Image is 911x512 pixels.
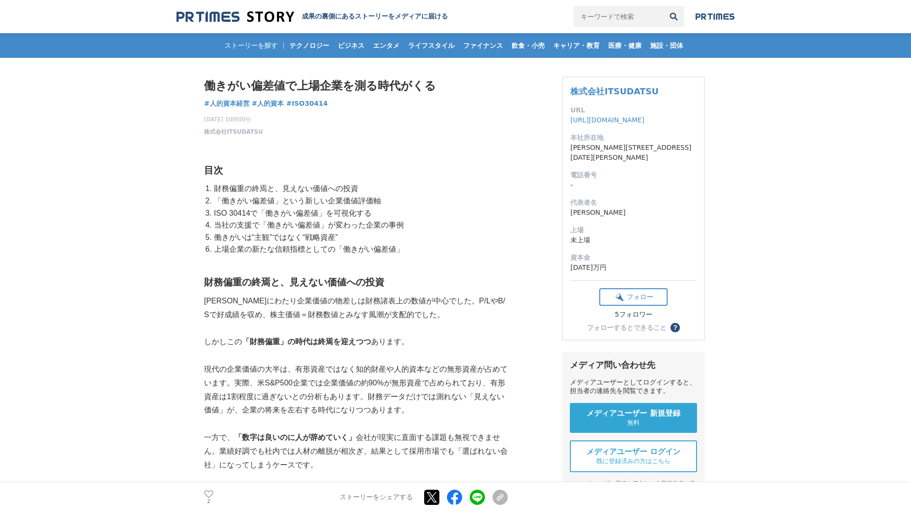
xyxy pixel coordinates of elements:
[549,41,604,50] span: キャリア・教育
[204,431,508,472] p: 一方で、 会社が現実に直面する課題も無視できません。業績好調でも社内では人材の離脱が相次ぎ、結果として採用市場でも「選ばれない会社」になってしまうケースです。
[286,41,333,50] span: テクノロジー
[252,99,284,109] a: #人的資本
[334,41,368,50] span: ビジネス
[204,99,250,109] a: #人的資本経営
[234,433,356,441] strong: 「数字は良いのに人が辞めていく」
[204,77,508,95] h1: 働きがい偏差値で上場企業を測る時代がくる
[663,6,684,27] button: 検索
[696,13,734,20] img: prtimes
[212,219,508,231] li: 当社の支援で「働きがい偏差値」が変わった企業の事例
[646,41,687,50] span: 施設・団体
[286,99,328,108] span: #ISO30414
[604,41,645,50] span: 医療・健康
[212,207,508,219] li: ISO 30414で「働きがい偏差値」を可視化する
[508,41,548,50] span: 飲食・小売
[212,231,508,244] li: 働きがいは“主観”ではなく“戦略資産”
[204,363,508,417] p: 現代の企業価値の大半は、有形資産ではなく知的財産や人的資本などの無形資産が占めています。実際、米S&P500企業では企業価値の約90%が無形資産で占められており、有形資産は1割程度に過ぎないとの...
[204,277,384,287] strong: 財務偏重の終焉と、見えない価値への投資
[177,10,448,23] a: 成果の裏側にあるストーリーをメディアに届ける 成果の裏側にあるストーリーをメディアに届ける
[212,183,508,195] li: 財務偏重の終焉と、見えない価値への投資
[570,180,697,190] dd: -
[508,33,548,58] a: 飲食・小売
[570,359,697,371] div: メディア問い合わせ先
[570,116,644,124] a: [URL][DOMAIN_NAME]
[334,33,368,58] a: ビジネス
[570,143,697,163] dd: [PERSON_NAME][STREET_ADDRESS][DATE][PERSON_NAME]
[570,86,659,96] a: 株式会社ITSUDATSU
[459,41,507,50] span: ファイナンス
[599,311,668,319] div: 5フォロワー
[604,33,645,58] a: 医療・健康
[570,198,697,208] dt: 代表者名
[204,294,508,322] p: [PERSON_NAME]にわたり企業価値の物差しは財務諸表上の数値が中心でした。P/LやB/Sで好成績を収め、株主価値＝財務数値とみなす風潮が支配的でした。
[204,99,250,108] span: #人的資本経営
[627,419,640,427] span: 無料
[570,403,697,433] a: メディアユーザー 新規登録 無料
[670,323,680,332] button: ？
[570,170,697,180] dt: 電話番号
[549,33,604,58] a: キャリア・教育
[570,208,697,218] dd: [PERSON_NAME]
[570,253,697,263] dt: 資本金
[242,338,371,346] strong: 「財務偏重」の時代は終焉を迎えつつ
[596,457,670,466] span: 既に登録済みの方はこちら
[212,195,508,207] li: 「働きがい偏差値」という新しい企業価値評価軸
[586,447,680,457] span: メディアユーザー ログイン
[286,33,333,58] a: テクノロジー
[672,324,679,331] span: ？
[570,225,697,235] dt: 上場
[459,33,507,58] a: ファイナンス
[204,115,263,124] span: [DATE] 10時00分
[570,235,697,245] dd: 未上場
[369,33,403,58] a: エンタメ
[599,288,668,306] button: フォロー
[570,133,697,143] dt: 本社所在地
[286,99,328,109] a: #ISO30414
[204,128,263,136] a: 株式会社ITSUDATSU
[570,263,697,273] dd: [DATE]万円
[204,165,223,175] strong: 目次
[177,10,294,23] img: 成果の裏側にあるストーリーをメディアに届ける
[252,99,284,108] span: #人的資本
[404,41,458,50] span: ライフスタイル
[369,41,403,50] span: エンタメ
[204,499,214,504] p: 2
[404,33,458,58] a: ライフスタイル
[574,6,663,27] input: キーワードで検索
[587,324,667,331] div: フォローするとできること
[586,409,680,419] span: メディアユーザー 新規登録
[340,493,413,502] p: ストーリーをシェアする
[646,33,687,58] a: 施設・団体
[302,12,448,21] h2: 成果の裏側にあるストーリーをメディアに届ける
[212,243,508,256] li: 上場企業の新たな信頼指標としての「働きがい偏差値」
[570,105,697,115] dt: URL
[570,378,697,395] div: メディアユーザーとしてログインすると、担当者の連絡先を閲覧できます。
[204,335,508,349] p: しかしこの あります。
[570,440,697,472] a: メディアユーザー ログイン 既に登録済みの方はこちら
